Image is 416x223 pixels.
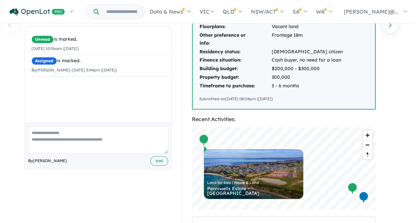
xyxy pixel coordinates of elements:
[31,57,57,65] span: Assigned
[199,134,208,146] div: Map marker
[31,57,170,65] div: is marked.
[363,130,372,140] button: Zoom in
[207,181,300,185] div: Land for Sale | House & Land
[271,73,343,82] td: 300,000
[150,156,168,166] button: Add
[199,73,271,82] td: Property budget:
[199,31,271,48] td: Other preference or info:
[363,140,372,150] button: Zoom out
[199,22,271,31] td: Floorplans:
[204,149,303,199] a: Land for Sale | House & Land Penniwells Estate - [GEOGRAPHIC_DATA]
[271,82,343,90] td: 3 - 6 months
[199,65,271,73] td: Building budget:
[358,191,368,203] div: Map marker
[199,82,271,90] td: Timeframe to purchase:
[347,182,357,194] div: Map marker
[271,48,343,56] td: [DEMOGRAPHIC_DATA] citizen
[271,65,343,73] td: $200,000 - $300,000
[31,35,170,43] div: is marked.
[10,8,65,16] img: Openlot PRO Logo White
[31,46,79,51] small: [DATE] 10:56am ([DATE])
[28,157,67,164] span: By [PERSON_NAME]
[192,127,376,210] canvas: Map
[271,56,343,65] td: Cash buyer, no need for a loan
[207,186,300,196] div: Penniwells Estate - [GEOGRAPHIC_DATA]
[344,8,398,15] span: [PERSON_NAME]@...
[271,31,343,48] td: Frontage 18m
[31,35,54,43] span: Unread
[100,5,143,19] input: Try estate name, suburb, builder or developer
[192,115,376,124] div: Recent Activities:
[199,56,271,65] td: Finance situation:
[363,150,372,159] button: Reset bearing to north
[199,48,271,56] td: Residency status:
[271,22,343,31] td: Vacant land
[31,67,117,72] small: By [PERSON_NAME] - [DATE] 3:44pm ([DATE])
[199,96,368,102] div: Submitted on [DATE] 08:04pm ([DATE])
